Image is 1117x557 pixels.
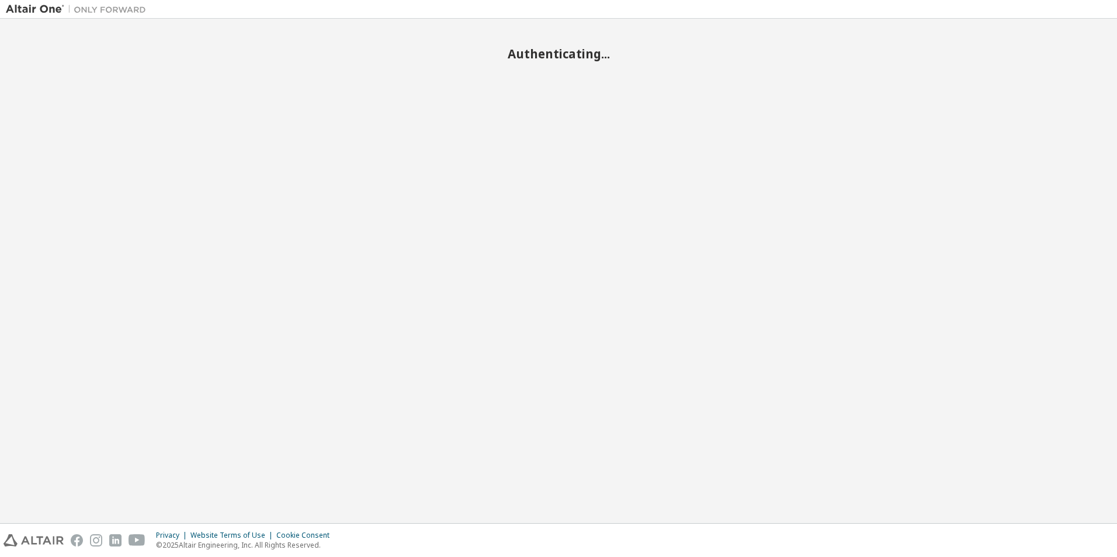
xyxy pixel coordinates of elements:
[156,540,337,550] p: © 2025 Altair Engineering, Inc. All Rights Reserved.
[276,531,337,540] div: Cookie Consent
[90,534,102,546] img: instagram.svg
[6,46,1111,61] h2: Authenticating...
[71,534,83,546] img: facebook.svg
[156,531,190,540] div: Privacy
[129,534,145,546] img: youtube.svg
[109,534,122,546] img: linkedin.svg
[190,531,276,540] div: Website Terms of Use
[6,4,152,15] img: Altair One
[4,534,64,546] img: altair_logo.svg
